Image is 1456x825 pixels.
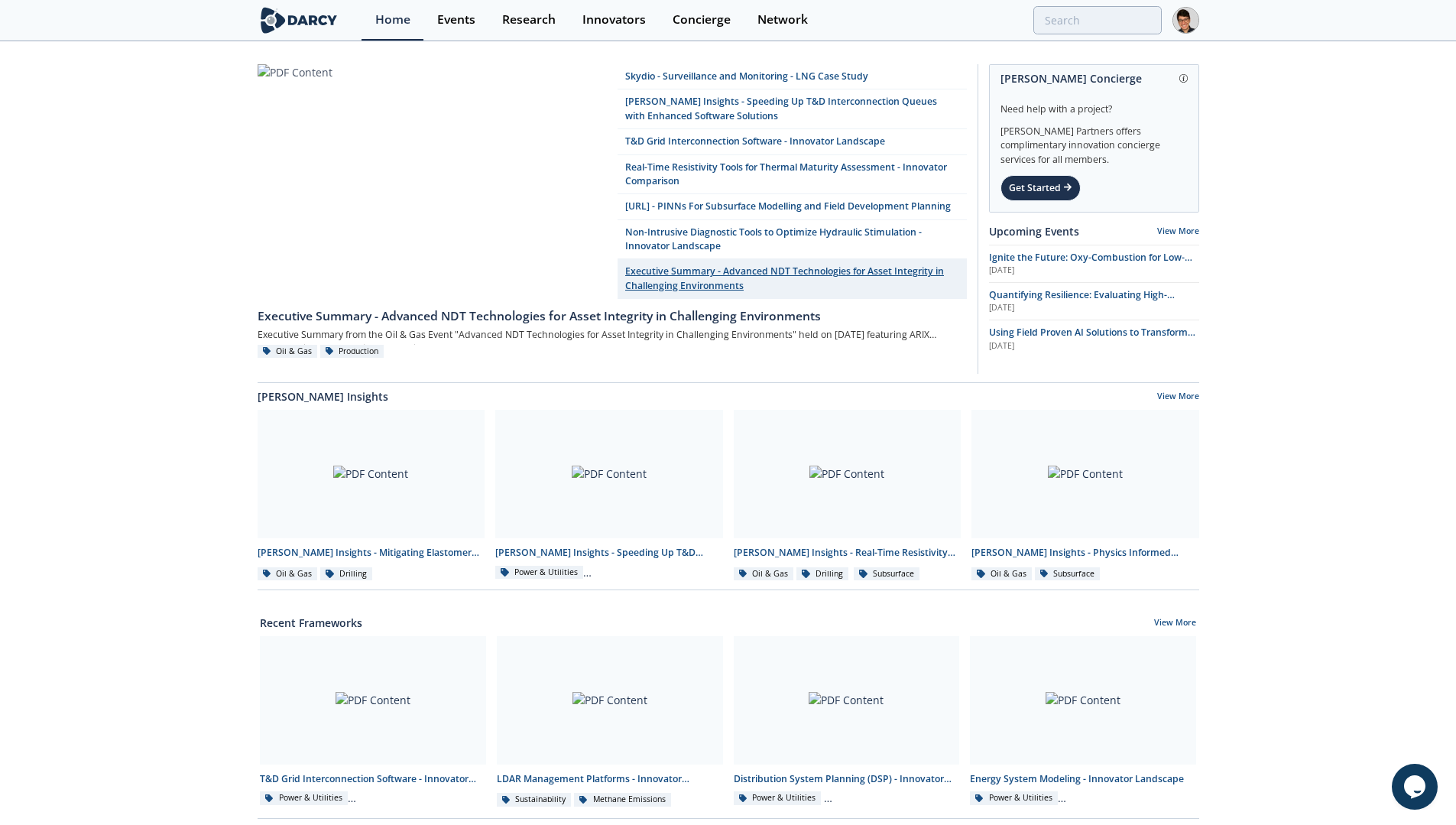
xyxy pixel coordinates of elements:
[734,567,794,581] div: Oil & Gas
[1035,567,1101,581] div: Subsurface
[1392,764,1441,810] iframe: chat widget
[1179,74,1188,83] img: information.svg
[258,567,318,581] div: Oil & Gas
[971,546,1199,560] div: [PERSON_NAME] Insights - Physics Informed Neural Networks to Accelerate Subsurface Scenario Analysis
[673,14,731,26] div: Concierge
[989,326,1199,352] a: Using Field Proven AI Solutions to Transform Safety Programs [DATE]
[255,636,491,808] a: PDF Content T&D Grid Interconnection Software - Innovator Landscape Power & Utilities
[258,546,485,560] div: [PERSON_NAME] Insights - Mitigating Elastomer Swelling Issue in Downhole Drilling Mud Motors
[258,307,967,326] div: Executive Summary - Advanced NDT Technologies for Asset Integrity in Challenging Environments
[989,251,1199,277] a: Ignite the Future: Oxy-Combustion for Low-Carbon Power [DATE]
[1157,391,1199,404] a: View More
[252,410,491,582] a: PDF Content [PERSON_NAME] Insights - Mitigating Elastomer Swelling Issue in Downhole Drilling Mud...
[1000,175,1081,201] div: Get Started
[734,791,822,805] div: Power & Utilities
[258,7,341,34] img: logo-wide.svg
[989,340,1199,352] div: [DATE]
[966,410,1205,582] a: PDF Content [PERSON_NAME] Insights - Physics Informed Neural Networks to Accelerate Subsurface Sc...
[260,772,486,786] div: T&D Grid Interconnection Software - Innovator Landscape
[502,14,556,26] div: Research
[965,636,1201,808] a: PDF Content Energy System Modeling - Innovator Landscape Power & Utilities
[989,326,1195,352] span: Using Field Proven AI Solutions to Transform Safety Programs
[1033,6,1162,34] input: Advanced Search
[1157,226,1199,236] a: View More
[574,793,671,807] div: Methane Emissions
[728,410,967,582] a: PDF Content [PERSON_NAME] Insights - Real-Time Resistivity Tools for Thermal Maturity Assessment ...
[618,155,967,195] a: Real-Time Resistivity Tools for Thermal Maturity Assessment - Innovator Comparison
[1154,617,1196,631] a: View More
[989,251,1192,278] span: Ignite the Future: Oxy-Combustion for Low-Carbon Power
[1172,7,1199,34] img: Profile
[258,325,967,344] div: Executive Summary from the Oil & Gas Event "Advanced NDT Technologies for Asset Integrity in Chal...
[989,288,1175,315] span: Quantifying Resilience: Evaluating High-Impact, Low-Frequency (HILF) Events
[989,288,1199,314] a: Quantifying Resilience: Evaluating High-Impact, Low-Frequency (HILF) Events [DATE]
[796,567,848,581] div: Drilling
[491,636,728,808] a: PDF Content LDAR Management Platforms - Innovator Comparison Sustainability Methane Emissions
[582,14,646,26] div: Innovators
[258,299,967,325] a: Executive Summary - Advanced NDT Technologies for Asset Integrity in Challenging Environments
[258,345,318,359] div: Oil & Gas
[320,345,384,359] div: Production
[989,265,1199,277] div: [DATE]
[734,772,960,786] div: Distribution System Planning (DSP) - Innovator Landscape
[989,223,1079,239] a: Upcoming Events
[734,546,961,560] div: [PERSON_NAME] Insights - Real-Time Resistivity Tools for Thermal Maturity Assessment in Unconvent...
[618,259,967,299] a: Executive Summary - Advanced NDT Technologies for Asset Integrity in Challenging Environments
[495,546,723,560] div: [PERSON_NAME] Insights - Speeding Up T&D Interconnection Queues with Enhanced Software Solutions
[490,410,728,582] a: PDF Content [PERSON_NAME] Insights - Speeding Up T&D Interconnection Queues with Enhanced Softwar...
[618,89,967,129] a: [PERSON_NAME] Insights - Speeding Up T&D Interconnection Queues with Enhanced Software Solutions
[260,615,362,631] a: Recent Frameworks
[989,302,1199,314] div: [DATE]
[971,567,1032,581] div: Oil & Gas
[618,129,967,154] a: T&D Grid Interconnection Software - Innovator Landscape
[495,566,583,580] div: Power & Utilities
[618,220,967,260] a: Non-Intrusive Diagnostic Tools to Optimize Hydraulic Stimulation - Innovator Landscape
[437,14,475,26] div: Events
[1000,65,1188,92] div: [PERSON_NAME] Concierge
[375,14,410,26] div: Home
[258,388,388,404] a: [PERSON_NAME] Insights
[970,772,1196,786] div: Energy System Modeling - Innovator Landscape
[854,567,919,581] div: Subsurface
[1000,92,1188,116] div: Need help with a project?
[1000,116,1188,167] div: [PERSON_NAME] Partners offers complimentary innovation concierge services for all members.
[970,791,1058,805] div: Power & Utilities
[497,793,572,807] div: Sustainability
[497,772,723,786] div: LDAR Management Platforms - Innovator Comparison
[728,636,965,808] a: PDF Content Distribution System Planning (DSP) - Innovator Landscape Power & Utilities
[757,14,808,26] div: Network
[618,194,967,219] a: [URL] - PINNs For Subsurface Modelling and Field Development Planning
[618,64,967,89] a: Skydio - Surveillance and Monitoring - LNG Case Study
[320,567,372,581] div: Drilling
[260,791,348,805] div: Power & Utilities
